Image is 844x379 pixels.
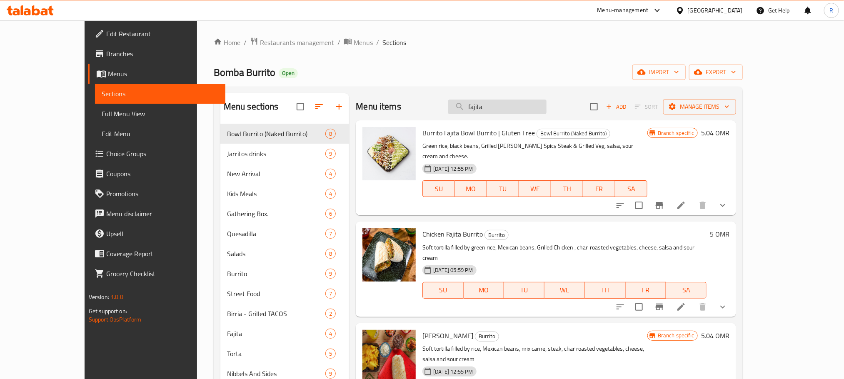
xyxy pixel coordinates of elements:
[227,149,325,159] div: Jarritos drinks
[227,169,325,179] span: New Arrival
[484,230,509,240] div: Burrito
[676,302,686,312] a: Edit menu item
[696,67,736,77] span: export
[376,37,379,47] li: /
[713,195,733,215] button: show more
[362,228,416,282] img: Chicken Fajita Burrito
[603,100,629,113] span: Add item
[426,183,452,195] span: SU
[688,6,743,15] div: [GEOGRAPHIC_DATA]
[325,269,336,279] div: items
[227,369,325,379] div: Nibbels And Sides
[106,169,219,179] span: Coupons
[430,266,476,274] span: [DATE] 05:59 PM
[220,304,350,324] div: Birria - Grilled TACOS2
[537,129,610,138] span: Bowl Burrito (Naked Burrito)
[325,369,336,379] div: items
[220,324,350,344] div: Fajita4
[106,209,219,219] span: Menu disclaimer
[279,68,298,78] div: Open
[227,249,325,259] div: Salads
[519,180,551,197] button: WE
[214,63,275,82] span: Bomba Burrito
[88,264,225,284] a: Grocery Checklist
[326,190,335,198] span: 4
[585,282,625,299] button: TH
[344,37,373,48] a: Menus
[220,224,350,244] div: Quesadilla7
[670,102,729,112] span: Manage items
[227,269,325,279] div: Burrito
[88,244,225,264] a: Coverage Report
[106,29,219,39] span: Edit Restaurant
[829,6,833,15] span: R
[544,282,585,299] button: WE
[88,224,225,244] a: Upsell
[227,229,325,239] span: Quesadilla
[325,149,336,159] div: items
[490,183,516,195] span: TU
[227,189,325,199] div: Kids Meals
[220,344,350,364] div: Torta5
[89,306,127,317] span: Get support on:
[220,244,350,264] div: Salads8
[325,289,336,299] div: items
[654,332,697,339] span: Branch specific
[326,130,335,138] span: 8
[88,144,225,164] a: Choice Groups
[356,100,401,113] h2: Menu items
[603,100,629,113] button: Add
[220,284,350,304] div: Street Food7
[106,49,219,59] span: Branches
[110,292,123,302] span: 1.0.0
[227,289,325,299] span: Street Food
[676,200,686,210] a: Edit menu item
[554,183,580,195] span: TH
[458,183,484,195] span: MO
[220,144,350,164] div: Jarritos drinks9
[710,228,729,240] h6: 5 OMR
[701,330,729,342] h6: 5.04 OMR
[95,84,225,104] a: Sections
[422,141,647,162] p: Green rice, black beans, Grilled [PERSON_NAME] Spicy Steak & Grilled Veg, salsa, sour cream and c...
[325,309,336,319] div: items
[326,230,335,238] span: 7
[220,164,350,184] div: New Arrival4
[588,284,622,296] span: TH
[309,97,329,117] span: Sort sections
[669,284,703,296] span: SA
[605,102,627,112] span: Add
[649,195,669,215] button: Branch-specific-item
[326,290,335,298] span: 7
[88,64,225,84] a: Menus
[292,98,309,115] span: Select all sections
[279,70,298,77] span: Open
[354,37,373,47] span: Menus
[422,228,483,240] span: Chicken Fajita Burrito
[326,350,335,358] span: 5
[430,368,476,376] span: [DATE] 12:55 PM
[325,349,336,359] div: items
[663,99,736,115] button: Manage items
[597,5,649,15] div: Menu-management
[106,149,219,159] span: Choice Groups
[615,180,647,197] button: SA
[713,297,733,317] button: show more
[504,282,544,299] button: TU
[654,129,697,137] span: Branch specific
[106,229,219,239] span: Upsell
[227,209,325,219] div: Gathering Box.
[88,164,225,184] a: Coupons
[475,332,499,342] div: Burrito
[455,180,487,197] button: MO
[227,349,325,359] span: Torta
[250,37,334,48] a: Restaurants management
[610,297,630,317] button: sort-choices
[88,184,225,204] a: Promotions
[362,127,416,180] img: Burrito Fajita Bowl Burrito | Gluten Free
[220,204,350,224] div: Gathering Box.6
[88,204,225,224] a: Menu disclaimer
[244,37,247,47] li: /
[639,67,679,77] span: import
